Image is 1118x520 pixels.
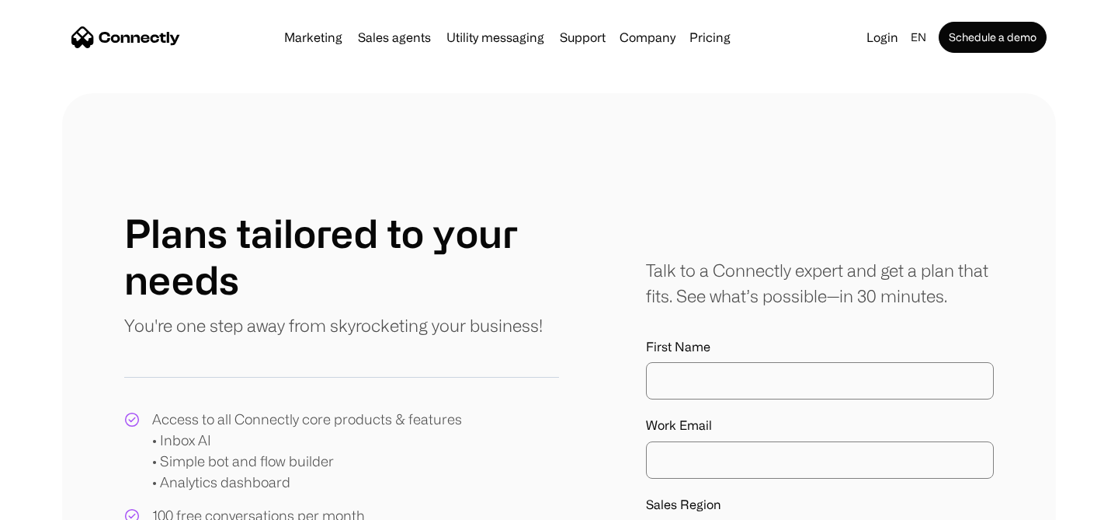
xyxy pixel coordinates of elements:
[646,340,994,354] label: First Name
[124,210,559,303] h1: Plans tailored to your needs
[646,257,994,309] div: Talk to a Connectly expert and get a plan that fits. See what’s possible—in 30 minutes.
[554,31,612,44] a: Support
[939,22,1047,53] a: Schedule a demo
[278,31,349,44] a: Marketing
[904,26,936,48] div: en
[683,31,737,44] a: Pricing
[646,418,994,433] label: Work Email
[352,31,437,44] a: Sales agents
[646,497,994,512] label: Sales Region
[31,493,93,515] ul: Language list
[860,26,904,48] a: Login
[124,312,543,338] p: You're one step away from skyrocketing your business!
[16,491,93,515] aside: Language selected: English
[615,26,680,48] div: Company
[152,409,462,493] div: Access to all Connectly core products & features • Inbox AI • Simple bot and flow builder • Analy...
[440,31,550,44] a: Utility messaging
[911,26,926,48] div: en
[71,26,180,49] a: home
[620,26,675,48] div: Company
